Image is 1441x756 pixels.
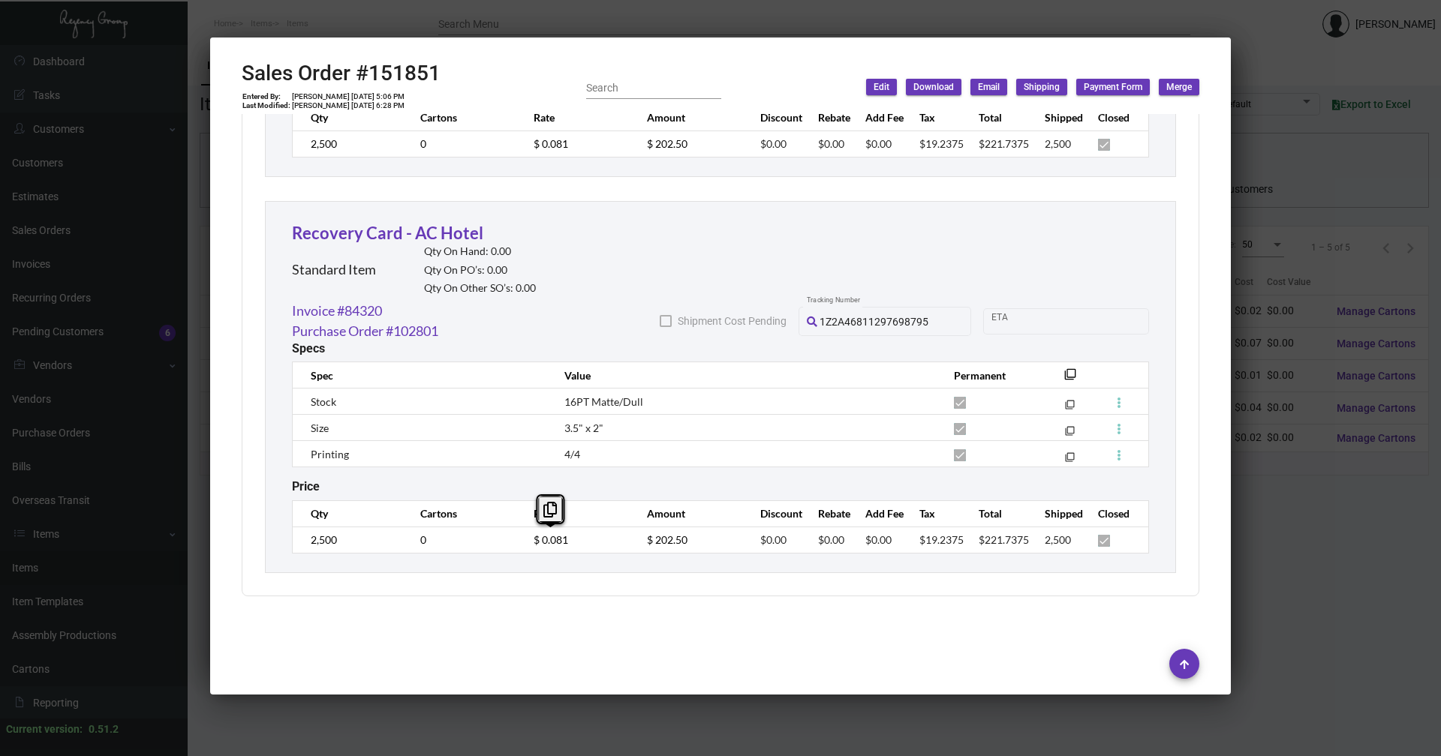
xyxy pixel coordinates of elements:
[1159,79,1199,95] button: Merge
[564,395,643,408] span: 16PT Matte/Dull
[964,104,1030,130] th: Total
[904,500,964,526] th: Tax
[818,137,844,150] span: $0.00
[760,137,787,150] span: $0.00
[293,500,406,526] th: Qty
[89,721,119,737] div: 0.51.2
[803,500,850,526] th: Rebate
[1083,104,1148,130] th: Closed
[424,282,536,295] h2: Qty On Other SO’s: 0.00
[311,421,329,434] span: Size
[564,448,580,460] span: 4/4
[1016,79,1067,95] button: Shipping
[292,262,376,278] h2: Standard Item
[866,79,897,95] button: Edit
[939,362,1042,388] th: Permanent
[919,533,964,546] span: $19.2375
[865,137,892,150] span: $0.00
[292,301,382,321] a: Invoice #84320
[424,245,536,258] h2: Qty On Hand: 0.00
[1030,104,1083,130] th: Shipped
[678,312,787,330] span: Shipment Cost Pending
[291,92,405,101] td: [PERSON_NAME] [DATE] 5:06 PM
[311,448,349,460] span: Printing
[242,101,291,110] td: Last Modified:
[242,61,441,86] h2: Sales Order #151851
[6,721,83,737] div: Current version:
[904,104,964,130] th: Tax
[405,500,519,526] th: Cartons
[979,137,1029,150] span: $221.7375
[519,500,632,526] th: Rate
[1045,137,1071,150] span: 2,500
[979,533,1029,546] span: $221.7375
[405,104,519,130] th: Cartons
[850,500,904,526] th: Add Fee
[1065,455,1075,465] mat-icon: filter_none
[964,500,1030,526] th: Total
[291,101,405,110] td: [PERSON_NAME] [DATE] 6:28 PM
[818,533,844,546] span: $0.00
[292,341,325,355] h2: Specs
[293,104,406,130] th: Qty
[1030,500,1083,526] th: Shipped
[874,81,889,94] span: Edit
[1083,500,1148,526] th: Closed
[760,533,787,546] span: $0.00
[745,500,803,526] th: Discount
[1065,403,1075,412] mat-icon: filter_none
[1051,315,1123,327] input: End date
[1064,373,1076,385] mat-icon: filter_none
[1084,81,1142,94] span: Payment Form
[1076,79,1150,95] button: Payment Form
[978,81,1000,94] span: Email
[242,92,291,101] td: Entered By:
[543,502,557,517] i: Copy
[913,81,954,94] span: Download
[850,104,904,130] th: Add Fee
[424,264,536,277] h2: Qty On PO’s: 0.00
[1045,533,1071,546] span: 2,500
[292,321,438,341] a: Purchase Order #102801
[820,316,928,328] span: 1Z2A46811297698795
[745,104,803,130] th: Discount
[803,104,850,130] th: Rebate
[632,104,745,130] th: Amount
[970,79,1007,95] button: Email
[865,533,892,546] span: $0.00
[293,362,549,388] th: Spec
[292,223,483,243] a: Recovery Card - AC Hotel
[549,362,939,388] th: Value
[564,421,603,434] span: 3.5" x 2"
[519,104,632,130] th: Rate
[906,79,961,95] button: Download
[919,137,964,150] span: $19.2375
[292,479,320,493] h2: Price
[1024,81,1060,94] span: Shipping
[1166,81,1192,94] span: Merge
[632,500,745,526] th: Amount
[1065,429,1075,439] mat-icon: filter_none
[991,315,1038,327] input: Start date
[311,395,336,408] span: Stock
